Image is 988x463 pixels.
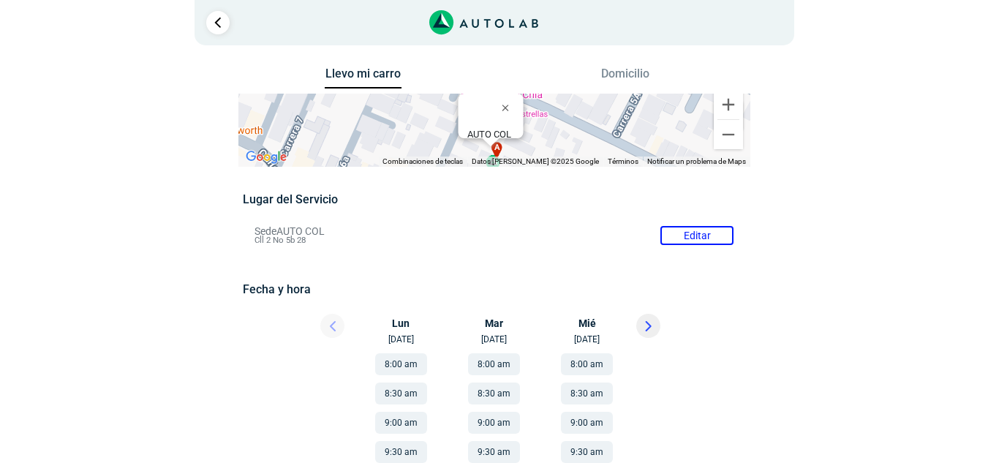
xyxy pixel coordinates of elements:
button: 9:00 am [561,412,613,434]
div: Cll 2 No 5b 28 [467,129,523,151]
a: Link al sitio de autolab [429,15,538,29]
a: Notificar un problema de Maps [647,157,746,165]
button: Llevo mi carro [325,67,401,89]
h5: Lugar del Servicio [243,192,745,206]
b: AUTO COL [467,129,510,140]
button: 8:00 am [561,353,613,375]
button: 9:30 am [468,441,520,463]
button: 9:00 am [375,412,427,434]
button: 8:00 am [468,353,520,375]
button: 9:30 am [375,441,427,463]
span: Datos [PERSON_NAME] ©2025 Google [472,157,599,165]
button: Cerrar [491,90,526,125]
button: Combinaciones de teclas [382,157,463,167]
button: Ampliar [714,90,743,119]
button: 9:00 am [468,412,520,434]
button: Reducir [714,120,743,149]
img: Google [242,148,290,167]
a: Ir al paso anterior [206,11,230,34]
a: Abre esta zona en Google Maps (se abre en una nueva ventana) [242,148,290,167]
h5: Fecha y hora [243,282,745,296]
button: 8:30 am [561,383,613,404]
button: 8:30 am [375,383,427,404]
button: 8:30 am [468,383,520,404]
button: 9:30 am [561,441,613,463]
button: Domicilio [587,67,663,88]
button: 8:00 am [375,353,427,375]
span: a [494,142,499,154]
a: Términos (se abre en una nueva pestaña) [608,157,638,165]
